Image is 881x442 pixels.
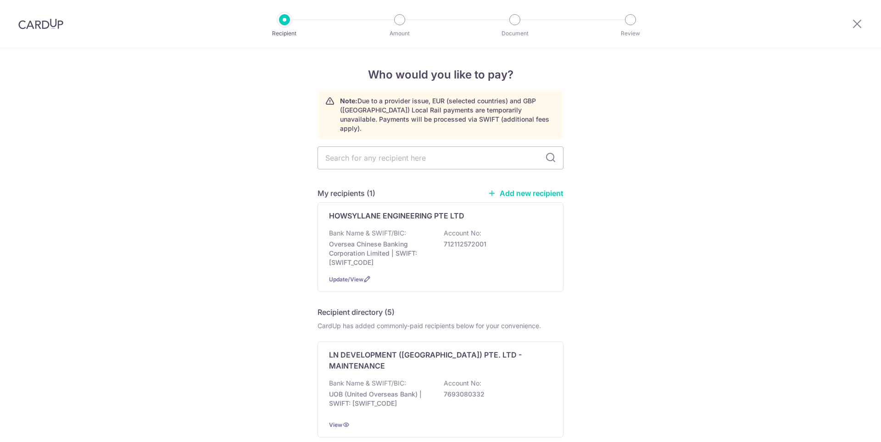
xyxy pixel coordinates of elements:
p: Bank Name & SWIFT/BIC: [329,229,406,238]
p: Oversea Chinese Banking Corporation Limited | SWIFT: [SWIFT_CODE] [329,240,432,267]
p: Recipient [251,29,318,38]
p: 7693080332 [444,390,546,399]
input: Search for any recipient here [318,146,563,169]
a: View [329,421,342,428]
p: Bank Name & SWIFT/BIC: [329,379,406,388]
p: LN DEVELOPMENT ([GEOGRAPHIC_DATA]) PTE. LTD - MAINTENANCE [329,349,541,371]
p: Review [597,29,664,38]
img: CardUp [18,18,63,29]
p: Account No: [444,229,481,238]
a: Update/View [329,276,363,283]
h5: My recipients (1) [318,188,375,199]
iframe: Opens a widget where you can find more information [822,414,872,437]
p: Due to a provider issue, EUR (selected countries) and GBP ([GEOGRAPHIC_DATA]) Local Rail payments... [340,96,556,133]
p: 712112572001 [444,240,546,249]
p: Account No: [444,379,481,388]
p: Document [481,29,549,38]
h4: Who would you like to pay? [318,67,563,83]
h5: Recipient directory (5) [318,307,395,318]
div: CardUp has added commonly-paid recipients below for your convenience. [318,321,563,330]
p: Amount [366,29,434,38]
p: UOB (United Overseas Bank) | SWIFT: [SWIFT_CODE] [329,390,432,408]
a: Add new recipient [488,189,563,198]
p: HOWSYLLANE ENGINEERING PTE LTD [329,210,464,221]
strong: Note: [340,97,357,105]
